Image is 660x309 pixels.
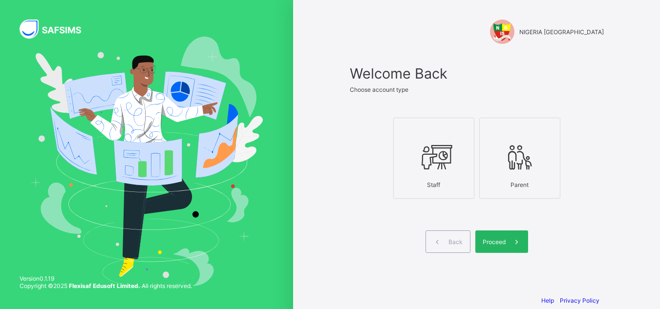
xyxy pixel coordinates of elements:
span: Proceed [483,238,506,246]
strong: Flexisaf Edusoft Limited. [69,282,140,289]
span: Welcome Back [350,65,604,82]
span: Version 0.1.19 [20,275,192,282]
span: Choose account type [350,86,408,93]
div: Staff [399,176,469,193]
img: Hero Image [30,37,263,287]
a: Privacy Policy [560,297,599,304]
a: Help [541,297,554,304]
div: Parent [485,176,555,193]
img: SAFSIMS Logo [20,20,93,39]
span: NIGERIA [GEOGRAPHIC_DATA] [519,28,604,36]
span: Copyright © 2025 All rights reserved. [20,282,192,289]
span: Back [448,238,463,246]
